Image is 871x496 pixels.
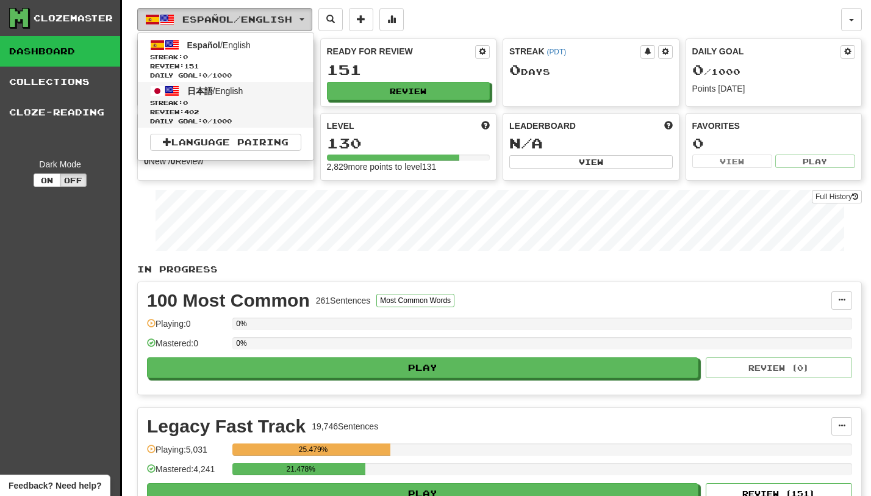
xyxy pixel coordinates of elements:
div: 21.478% [236,463,365,475]
div: Dark Mode [9,158,111,170]
div: Clozemaster [34,12,113,24]
div: Playing: 5,031 [147,443,226,464]
div: 2,829 more points to level 131 [327,161,490,173]
span: 0 [183,53,188,60]
span: N/A [509,134,543,151]
button: Review [327,82,490,100]
a: 日本語/EnglishStreak:0 Review:402Daily Goal:0/1000 [138,82,314,128]
div: 100 Most Common [147,291,310,310]
button: View [509,155,673,169]
div: 25.479% [236,443,390,456]
div: Ready for Review [327,45,476,57]
button: Español/English [137,8,312,31]
div: 261 Sentences [316,294,371,307]
span: Review: 402 [150,108,301,117]
strong: 0 [171,156,176,166]
span: Streak: [150,53,301,62]
button: On [34,173,60,187]
span: Open feedback widget [9,480,101,492]
span: Review: 151 [150,62,301,71]
button: Most Common Words [376,294,454,307]
button: Off [60,173,87,187]
span: 0 [509,61,521,78]
span: Daily Goal: / 1000 [150,71,301,80]
button: Search sentences [318,8,343,31]
span: Streak: [150,98,301,108]
strong: 0 [144,156,149,166]
div: 19,746 Sentences [312,420,378,432]
div: Playing: 0 [147,318,226,338]
a: Language Pairing [150,134,301,151]
div: New / Review [144,155,307,167]
span: Leaderboard [509,120,576,132]
button: View [692,155,772,168]
div: Mastered: 4,241 [147,463,226,483]
button: Play [147,357,698,378]
div: 130 [327,136,490,151]
div: Day s [509,62,673,78]
button: Add sentence to collection [349,8,373,31]
span: Español [187,40,220,50]
span: Español / English [182,14,292,24]
div: Daily Goal [692,45,841,59]
div: Mastered: 0 [147,337,226,357]
span: 0 [692,61,704,78]
span: 0 [183,99,188,106]
p: In Progress [137,263,862,275]
a: Full History [812,190,862,203]
span: Daily Goal: / 1000 [150,117,301,126]
span: / English [187,86,243,96]
button: More stats [379,8,404,31]
span: / English [187,40,251,50]
div: 151 [327,62,490,78]
span: Level [327,120,354,132]
div: Favorites [692,120,856,132]
div: Legacy Fast Track [147,417,306,436]
button: Review (0) [706,357,852,378]
span: / 1000 [692,67,740,77]
div: 0 [692,136,856,151]
a: (PDT) [547,48,566,56]
span: Score more points to level up [481,120,490,132]
span: This week in points, UTC [664,120,673,132]
span: 日本語 [187,86,213,96]
div: Streak [509,45,640,57]
span: 0 [203,71,207,79]
span: 0 [203,117,207,125]
button: Play [775,155,855,168]
div: Points [DATE] [692,82,856,95]
a: Español/EnglishStreak:0 Review:151Daily Goal:0/1000 [138,36,314,82]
